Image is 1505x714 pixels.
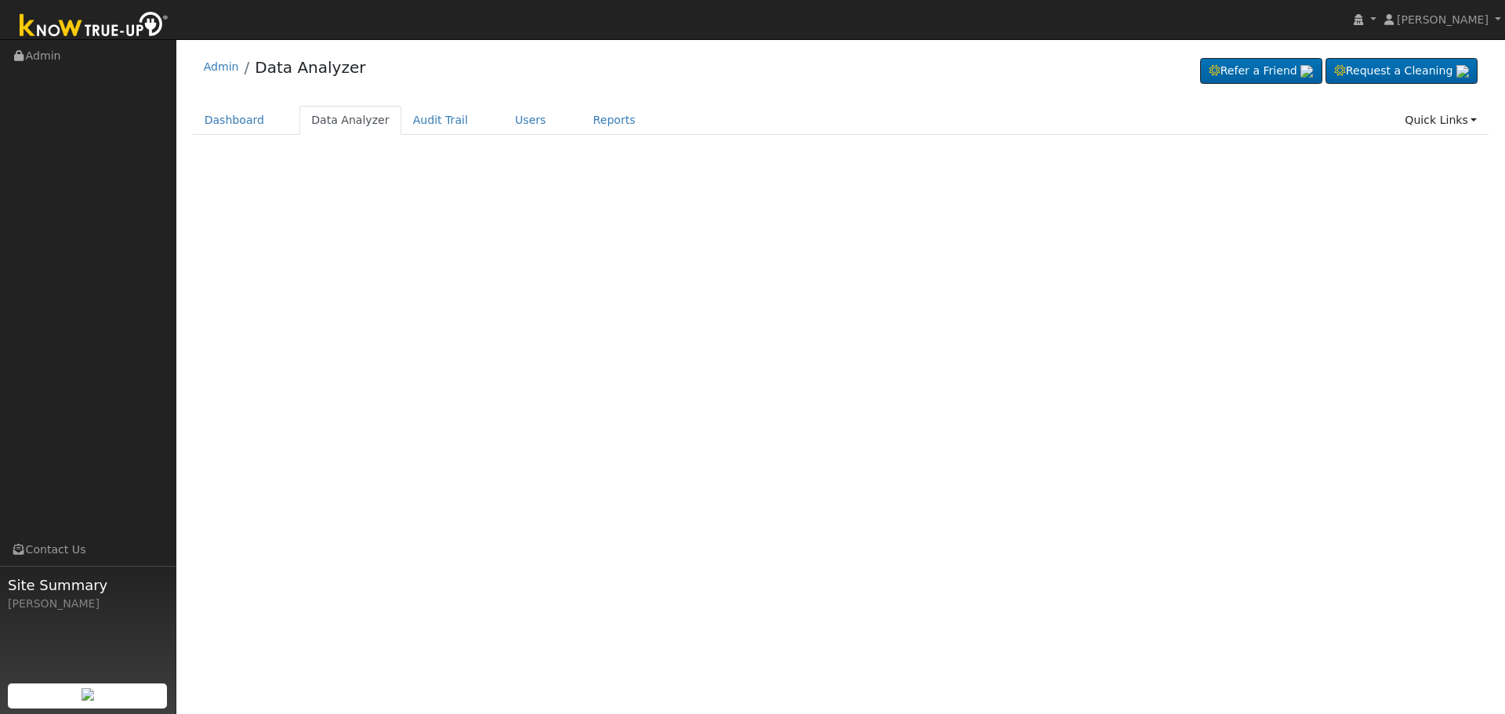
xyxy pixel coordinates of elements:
img: Know True-Up [12,9,176,44]
img: retrieve [82,688,94,701]
img: retrieve [1300,65,1313,78]
a: Users [503,106,558,135]
a: Audit Trail [401,106,480,135]
a: Refer a Friend [1200,58,1322,85]
a: Data Analyzer [299,106,401,135]
a: Admin [204,60,239,73]
a: Data Analyzer [255,58,365,77]
a: Request a Cleaning [1325,58,1478,85]
a: Dashboard [193,106,277,135]
a: Reports [582,106,647,135]
a: Quick Links [1393,106,1489,135]
div: [PERSON_NAME] [8,596,168,612]
img: retrieve [1456,65,1469,78]
span: [PERSON_NAME] [1397,13,1489,26]
span: Site Summary [8,574,168,596]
